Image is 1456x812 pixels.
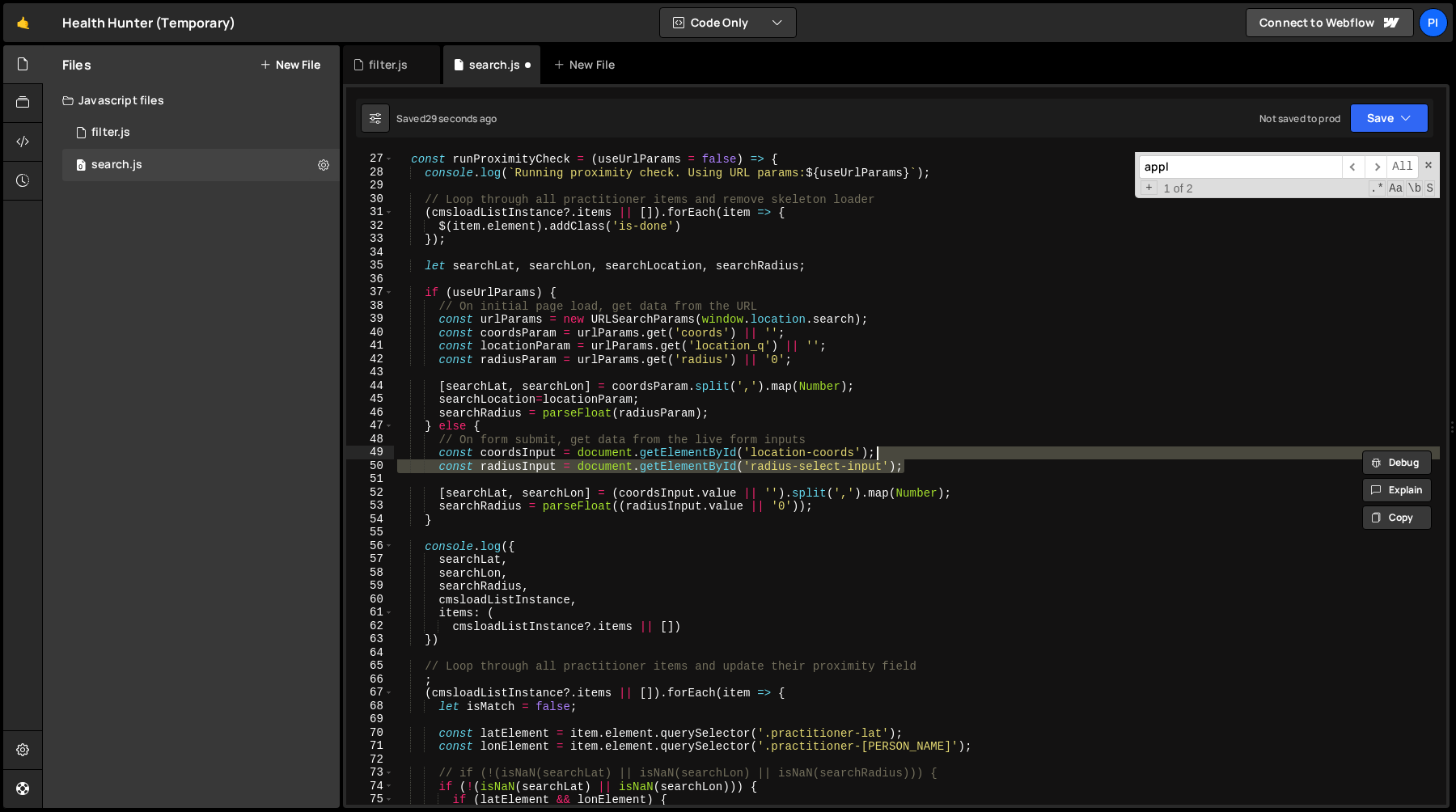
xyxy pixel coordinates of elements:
[369,57,408,73] div: filter.js
[91,158,142,172] div: search.js
[346,620,394,633] div: 62
[346,419,394,433] div: 47
[346,246,394,260] div: 34
[1369,180,1386,197] span: RegExp Search
[346,152,394,166] div: 27
[346,646,394,660] div: 64
[346,339,394,353] div: 41
[469,57,520,73] div: search.js
[346,326,394,340] div: 40
[346,459,394,473] div: 50
[1246,8,1414,37] a: Connect to Webflow
[346,539,394,553] div: 56
[346,513,394,527] div: 54
[62,13,235,32] div: Health Hunter (Temporary)
[1362,505,1432,530] button: Copy
[346,219,394,233] div: 32
[346,659,394,673] div: 65
[346,379,394,393] div: 44
[346,499,394,513] div: 53
[1419,8,1448,37] a: Pi
[346,739,394,753] div: 71
[346,312,394,326] div: 39
[346,593,394,607] div: 60
[1141,180,1158,196] span: Toggle Replace mode
[1406,180,1423,197] span: Whole Word Search
[346,285,394,299] div: 37
[62,116,340,149] div: 16494/44708.js
[76,160,86,173] span: 0
[346,579,394,593] div: 59
[43,84,340,116] div: Javascript files
[425,112,497,125] div: 29 seconds ago
[346,353,394,366] div: 42
[346,205,394,219] div: 31
[346,700,394,713] div: 68
[62,56,91,74] h2: Files
[1386,155,1419,179] span: Alt-Enter
[346,433,394,446] div: 48
[1259,112,1340,125] div: Not saved to prod
[346,232,394,246] div: 33
[346,766,394,780] div: 73
[1139,155,1342,179] input: Search for
[346,552,394,566] div: 57
[346,686,394,700] div: 67
[346,392,394,406] div: 45
[346,166,394,180] div: 28
[346,793,394,806] div: 75
[346,472,394,486] div: 51
[553,57,621,73] div: New File
[1362,450,1432,475] button: Debug
[1424,180,1435,197] span: Search In Selection
[346,179,394,192] div: 29
[346,273,394,286] div: 36
[346,192,394,206] div: 30
[1365,155,1387,179] span: ​
[346,406,394,420] div: 46
[346,632,394,646] div: 63
[346,780,394,793] div: 74
[62,149,340,181] div: 16494/45041.js
[1387,180,1404,197] span: CaseSensitive Search
[1362,478,1432,502] button: Explain
[346,366,394,379] div: 43
[346,566,394,580] div: 58
[346,299,394,313] div: 38
[346,259,394,273] div: 35
[260,58,320,71] button: New File
[3,3,43,42] a: 🤙
[346,606,394,620] div: 61
[396,112,497,125] div: Saved
[346,526,394,539] div: 55
[346,753,394,767] div: 72
[1350,104,1428,133] button: Save
[1342,155,1365,179] span: ​
[91,125,130,140] div: filter.js
[660,8,796,37] button: Code Only
[346,673,394,687] div: 66
[346,726,394,740] div: 70
[346,446,394,459] div: 49
[346,486,394,500] div: 52
[346,713,394,726] div: 69
[1158,182,1200,196] span: 1 of 2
